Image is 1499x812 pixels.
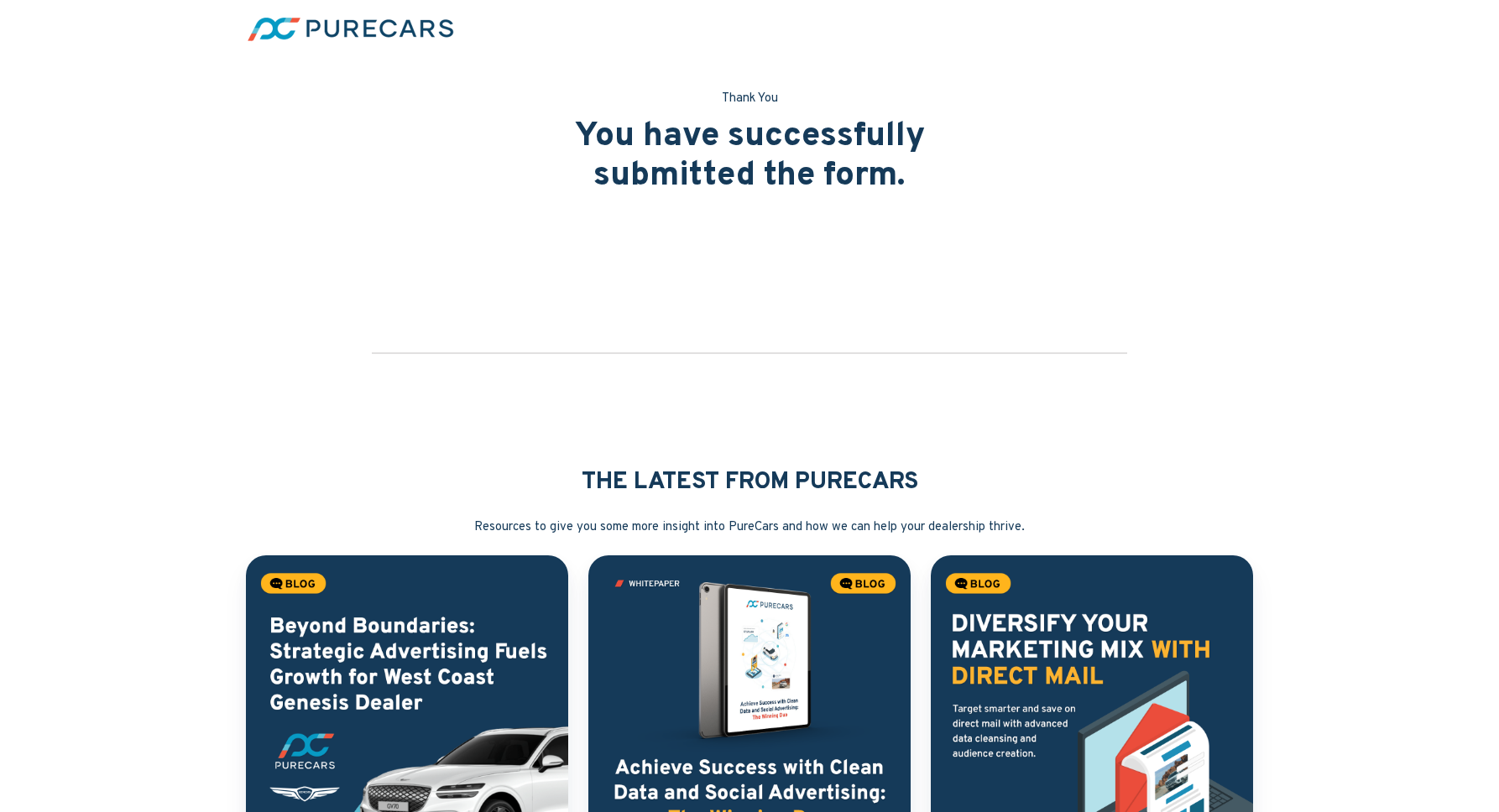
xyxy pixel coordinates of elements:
div: Resources to give you some more insight into PureCars and how we can help your dealership thrive. [246,518,1253,537]
img: purecars-logo [246,14,456,42]
h3: THE LATEST FROM PURECARS [246,468,1253,497]
div: Thank You [519,89,980,108]
h1: You have successfully submitted the form. [519,117,980,197]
